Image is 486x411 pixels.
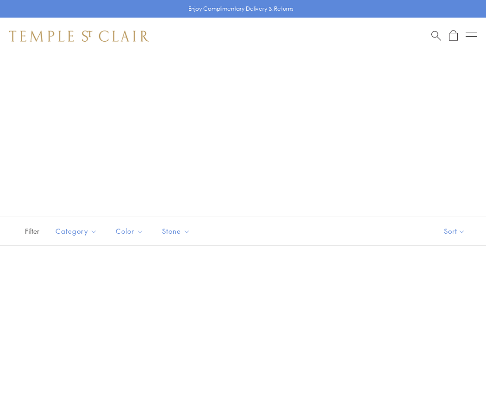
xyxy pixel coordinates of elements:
[111,225,150,237] span: Color
[157,225,197,237] span: Stone
[49,221,104,242] button: Category
[51,225,104,237] span: Category
[155,221,197,242] button: Stone
[449,30,458,42] a: Open Shopping Bag
[423,217,486,245] button: Show sort by
[431,30,441,42] a: Search
[188,4,293,13] p: Enjoy Complimentary Delivery & Returns
[9,31,149,42] img: Temple St. Clair
[466,31,477,42] button: Open navigation
[109,221,150,242] button: Color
